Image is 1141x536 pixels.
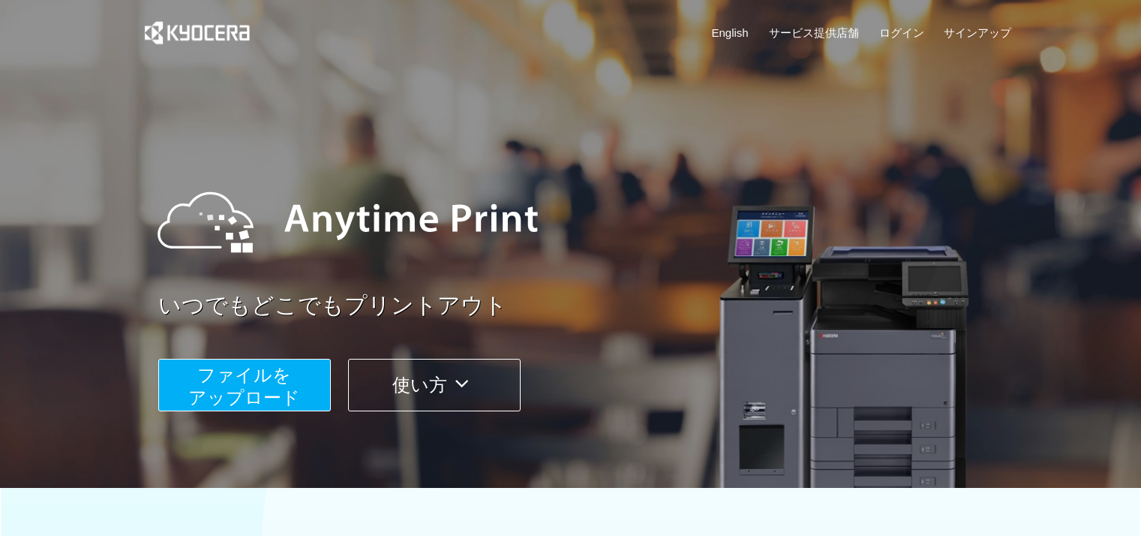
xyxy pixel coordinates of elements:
[712,25,749,41] a: English
[158,359,331,411] button: ファイルを​​アップロード
[188,365,300,408] span: ファイルを ​​アップロード
[158,290,1021,322] a: いつでもどこでもプリントアウト
[879,25,924,41] a: ログイン
[769,25,859,41] a: サービス提供店舗
[944,25,1011,41] a: サインアップ
[348,359,521,411] button: 使い方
